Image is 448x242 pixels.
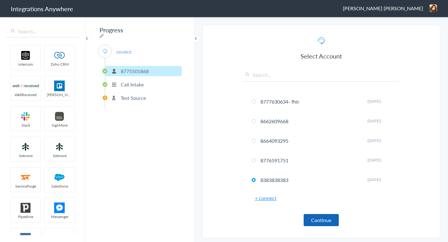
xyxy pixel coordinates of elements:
[11,92,41,97] span: WellReceived
[12,50,39,61] img: intercom-logo.svg
[11,184,41,189] span: ServiceForge
[11,214,41,219] span: Pipedrive
[44,214,75,219] span: Messenger
[367,118,381,123] span: ([DATE])
[46,81,73,91] img: trello.png
[367,138,381,143] span: ([DATE])
[12,111,39,122] img: slack-logo.svg
[367,99,381,104] span: ([DATE])
[101,47,109,55] img: Answering_service.png
[11,4,73,13] h1: Integrations Anywhere
[121,67,149,75] p: 8775501868
[44,92,75,97] span: [PERSON_NAME]
[121,81,144,88] p: Call Intake
[121,94,146,101] p: Test Source
[367,157,381,163] span: ([DATE])
[44,123,75,128] span: SignMore
[46,142,73,152] img: setmoreNew.jpg
[12,142,39,152] img: setmoreNew.jpg
[44,153,75,158] span: Setmore
[304,214,339,226] button: Continue
[44,62,75,67] span: Zoho CRM
[11,62,41,67] span: intercom
[11,123,41,128] span: Slack
[255,194,277,202] a: + connect
[6,26,79,37] input: Search...
[46,111,73,122] img: signmore-logo.png
[46,202,73,213] img: FBM.png
[11,153,41,158] span: Setmore
[112,48,136,56] span: SOURCE
[12,81,39,91] img: wr-logo.svg
[44,184,75,189] span: Salesforce
[315,35,328,47] img: Answering_service.png
[12,202,39,213] img: pipedrive.png
[343,5,423,12] span: [PERSON_NAME] [PERSON_NAME]
[244,52,399,60] h3: Select Account
[367,177,381,182] span: ([DATE])
[46,50,73,61] img: zoho-logo.svg
[12,172,39,183] img: serviceforge-icon.png
[429,4,437,12] img: 20210121-153752.jpg
[244,71,399,81] input: Search...
[46,172,73,183] img: salesforce-logo.svg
